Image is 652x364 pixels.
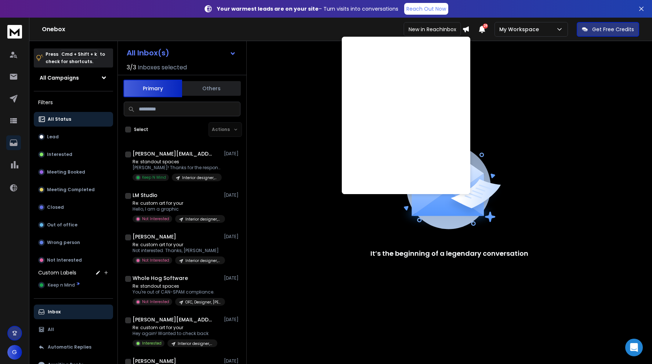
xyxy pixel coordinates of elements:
[47,204,64,210] p: Closed
[142,299,169,305] p: Not Interested
[142,258,169,263] p: Not Interested
[48,327,54,332] p: All
[142,175,166,180] p: Keep N Mind
[625,339,643,356] div: Open Intercom Messenger
[133,206,221,212] p: Hello, I am a graphic
[133,248,221,254] p: Not interested. Thanks, [PERSON_NAME]
[217,5,319,12] strong: Your warmest leads are on your site
[404,3,448,15] a: Reach Out Now
[592,26,634,33] p: Get Free Credits
[185,258,221,263] p: Interior designer, creative director, project mgr //1-100 // Architecture, Design firms
[133,283,221,289] p: Re: standout spaces
[46,51,105,65] p: Press to check for shortcuts.
[34,253,113,267] button: Not Interested
[133,289,221,295] p: You're out of CAN-SPAM compliance.
[178,341,213,346] p: Interior designer, creative director, project mgr //1-100 // Architecture, Design firms
[127,63,136,72] span: 3 / 3
[7,345,22,360] button: G
[182,175,217,181] p: Interior designer, creative director, project mgr //1-100 // Architecture, Design firms
[370,248,528,259] p: It’s the beginning of a legendary conversation
[133,233,176,240] h1: [PERSON_NAME]
[60,50,98,58] span: Cmd + Shift + k
[404,22,461,36] div: New in ReachInbox
[34,218,113,232] button: Out of office
[123,80,182,97] button: Primary
[185,216,221,222] p: Interior designer, creative director, project mgr //1-100 // Architecture, Design firms
[142,341,162,346] p: Interested
[7,25,22,39] img: logo
[34,200,113,215] button: Closed
[133,325,217,331] p: Re: custom art for your
[133,274,188,282] h1: Whole Hog Software
[133,242,221,248] p: Re: custom art for your
[224,358,240,364] p: [DATE]
[133,200,221,206] p: Re: custom art for your
[224,234,240,240] p: [DATE]
[34,112,113,127] button: All Status
[34,278,113,292] button: Keep n Mind
[48,309,61,315] p: Inbox
[133,192,157,199] h1: LM Studio
[47,257,82,263] p: Not Interested
[47,187,95,193] p: Meeting Completed
[483,23,488,29] span: 29
[224,151,240,157] p: [DATE]
[134,127,148,132] label: Select
[47,222,77,228] p: Out of office
[406,5,446,12] p: Reach Out Now
[47,152,72,157] p: Interested
[34,165,113,179] button: Meeting Booked
[133,316,213,323] h1: [PERSON_NAME][EMAIL_ADDRESS][DOMAIN_NAME]
[224,275,240,281] p: [DATE]
[47,169,85,175] p: Meeting Booked
[47,134,59,140] p: Lead
[133,165,221,171] p: [PERSON_NAME]! Thanks for the response! My portfolio
[40,74,79,81] h1: All Campaigns
[121,45,242,60] button: All Inbox(s)
[182,80,241,97] button: Others
[133,150,213,157] h1: [PERSON_NAME][EMAIL_ADDRESS][DOMAIN_NAME]
[48,344,91,350] p: Automatic Replies
[34,97,113,108] h3: Filters
[127,49,169,57] h1: All Inbox(s)
[138,63,187,72] h3: Inboxes selected
[34,305,113,319] button: Inbox
[34,147,113,162] button: Interested
[48,116,71,122] p: All Status
[142,216,169,222] p: Not Interested
[224,192,240,198] p: [DATE]
[42,25,462,34] h1: Onebox
[34,182,113,197] button: Meeting Completed
[34,340,113,354] button: Automatic Replies
[47,240,80,245] p: Wrong person
[34,235,113,250] button: Wrong person
[499,26,542,33] p: My Workspace
[217,5,398,12] p: – Turn visits into conversations
[133,331,217,336] p: Hey again! Wanted to check back
[224,317,240,323] p: [DATE]
[34,322,113,337] button: All
[185,299,221,305] p: OFC, Designer, [PERSON_NAME] // 500+ // Staging Cos
[133,159,221,165] p: Re: standout spaces
[577,22,639,37] button: Get Free Credits
[38,269,76,276] h3: Custom Labels
[48,282,75,288] span: Keep n Mind
[34,130,113,144] button: Lead
[34,70,113,85] button: All Campaigns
